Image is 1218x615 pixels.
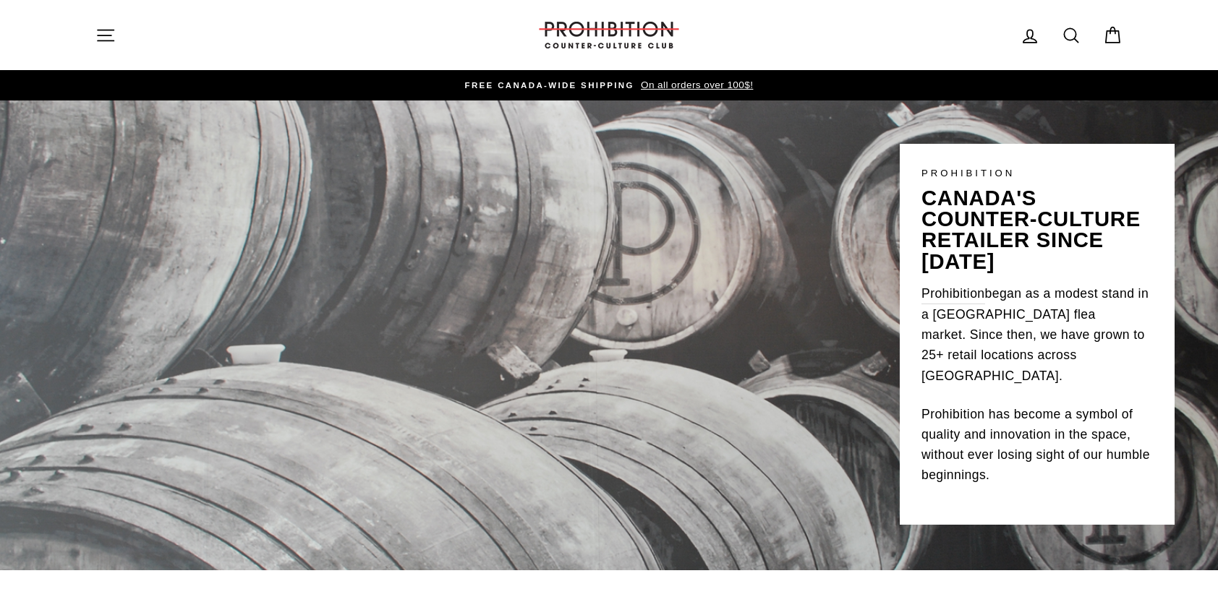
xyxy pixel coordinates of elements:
span: FREE CANADA-WIDE SHIPPING [465,81,634,90]
p: Prohibition has become a symbol of quality and innovation in the space, without ever losing sight... [921,404,1153,486]
a: Prohibition [921,283,985,304]
img: PROHIBITION COUNTER-CULTURE CLUB [537,22,681,48]
p: canada's counter-culture retailer since [DATE] [921,188,1153,272]
span: On all orders over 100$! [637,79,753,90]
p: began as a modest stand in a [GEOGRAPHIC_DATA] flea market. Since then, we have grown to 25+ reta... [921,283,1153,386]
a: FREE CANADA-WIDE SHIPPING On all orders over 100$! [99,77,1119,93]
p: PROHIBITION [921,165,1153,181]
